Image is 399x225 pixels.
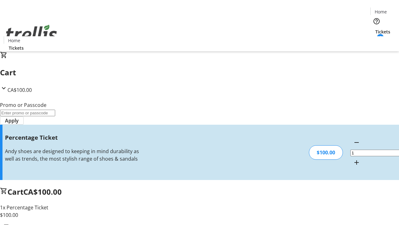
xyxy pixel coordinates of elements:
button: Cart [370,35,383,47]
span: Tickets [9,45,24,51]
a: Tickets [370,28,395,35]
a: Home [371,8,391,15]
img: Orient E2E Organization bFzNIgylTv's Logo [4,18,59,49]
span: Home [375,8,387,15]
button: Help [370,15,383,27]
span: CA$100.00 [23,187,62,197]
a: Home [4,37,24,44]
span: Apply [5,117,19,124]
span: CA$100.00 [7,87,32,93]
button: Increment by one [350,156,363,169]
div: Andy shoes are designed to keeping in mind durability as well as trends, the most stylish range o... [5,147,141,162]
h3: Percentage Ticket [5,133,141,142]
span: Home [8,37,20,44]
a: Tickets [4,45,29,51]
button: Decrement by one [350,136,363,149]
span: Tickets [375,28,390,35]
div: $100.00 [309,145,343,160]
